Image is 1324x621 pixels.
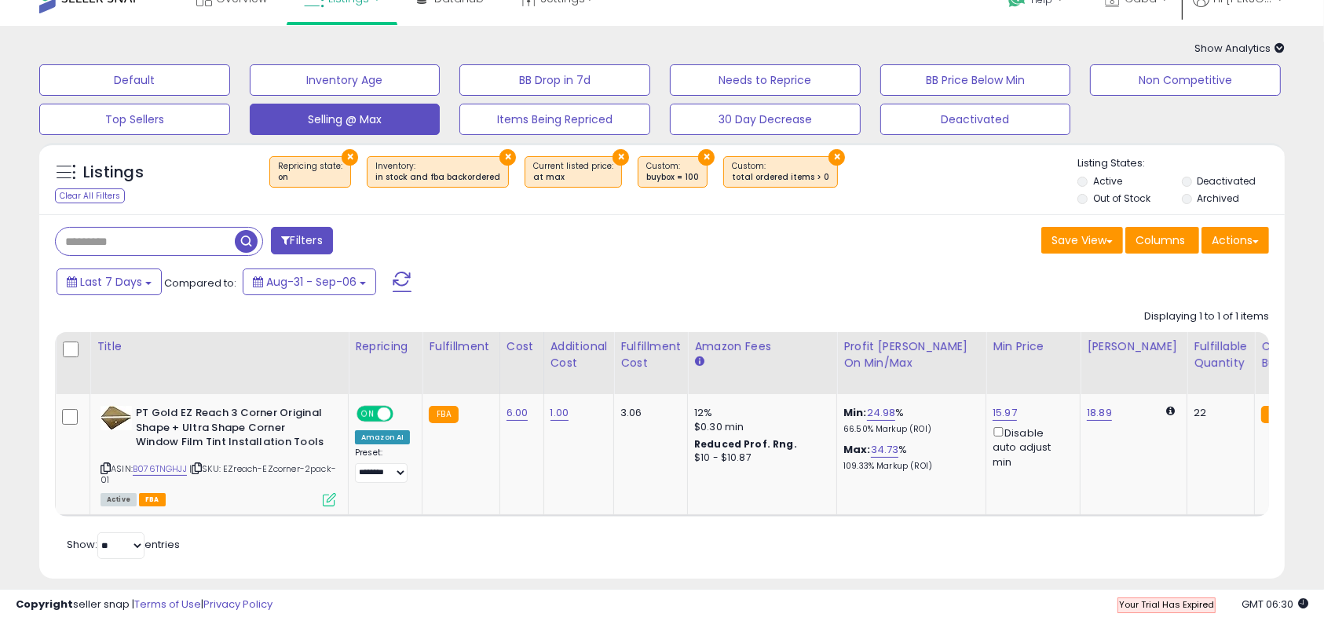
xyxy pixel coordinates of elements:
[429,338,492,355] div: Fulfillment
[533,160,613,184] span: Current listed price :
[1194,406,1242,420] div: 22
[1261,406,1290,423] small: FBA
[507,338,537,355] div: Cost
[203,597,272,612] a: Privacy Policy
[550,338,608,371] div: Additional Cost
[694,420,825,434] div: $0.30 min
[429,406,458,423] small: FBA
[266,274,357,290] span: Aug-31 - Sep-06
[843,443,974,472] div: %
[101,406,336,505] div: ASIN:
[670,104,861,135] button: 30 Day Decrease
[1093,174,1122,188] label: Active
[39,64,230,96] button: Default
[83,162,144,184] h5: Listings
[101,462,336,486] span: | SKU: EZreach-EZcorner-2pack-01
[278,172,342,183] div: on
[1119,598,1214,611] span: Your Trial Has Expired
[133,462,187,476] a: B076TNGHJJ
[55,188,125,203] div: Clear All Filters
[880,104,1071,135] button: Deactivated
[1087,338,1180,355] div: [PERSON_NAME]
[843,461,974,472] p: 109.33% Markup (ROI)
[1197,174,1256,188] label: Deactivated
[993,424,1068,469] div: Disable auto adjust min
[828,149,845,166] button: ×
[694,355,704,369] small: Amazon Fees.
[499,149,516,166] button: ×
[698,149,715,166] button: ×
[533,172,613,183] div: at max
[358,407,378,421] span: ON
[459,104,650,135] button: Items Being Repriced
[164,276,236,290] span: Compared to:
[694,406,825,420] div: 12%
[1201,227,1269,254] button: Actions
[867,405,896,421] a: 24.98
[271,227,332,254] button: Filters
[1090,64,1281,96] button: Non Competitive
[16,597,73,612] strong: Copyright
[250,64,441,96] button: Inventory Age
[620,338,681,371] div: Fulfillment Cost
[646,160,699,184] span: Custom:
[101,406,132,430] img: 319m3DnHhIL._SL40_.jpg
[1093,192,1150,205] label: Out of Stock
[1136,232,1185,248] span: Columns
[16,597,272,612] div: seller snap | |
[342,149,358,166] button: ×
[694,437,797,451] b: Reduced Prof. Rng.
[39,104,230,135] button: Top Sellers
[57,268,162,295] button: Last 7 Days
[843,424,974,435] p: 66.50% Markup (ROI)
[250,104,441,135] button: Selling @ Max
[1197,192,1239,205] label: Archived
[80,274,142,290] span: Last 7 Days
[1194,338,1248,371] div: Fulfillable Quantity
[843,338,979,371] div: Profit [PERSON_NAME] on Min/Max
[1242,597,1308,612] span: 2025-09-14 06:30 GMT
[1077,156,1284,171] p: Listing States:
[139,493,166,506] span: FBA
[843,406,974,435] div: %
[993,338,1073,355] div: Min Price
[134,597,201,612] a: Terms of Use
[278,160,342,184] span: Repricing state :
[1125,227,1199,254] button: Columns
[355,447,410,483] div: Preset:
[880,64,1071,96] button: BB Price Below Min
[355,430,410,444] div: Amazon AI
[993,405,1017,421] a: 15.97
[67,537,180,552] span: Show: entries
[871,442,899,458] a: 34.73
[694,451,825,465] div: $10 - $10.87
[732,172,829,183] div: total ordered items > 0
[620,406,675,420] div: 3.06
[375,160,500,184] span: Inventory :
[459,64,650,96] button: BB Drop in 7d
[646,172,699,183] div: buybox = 100
[613,149,629,166] button: ×
[1041,227,1123,254] button: Save View
[136,406,327,454] b: PT Gold EZ Reach 3 Corner Original Shape + Ultra Shape Corner Window Film Tint Installation Tools
[1087,405,1112,421] a: 18.89
[101,493,137,506] span: All listings currently available for purchase on Amazon
[732,160,829,184] span: Custom:
[243,268,376,295] button: Aug-31 - Sep-06
[694,338,830,355] div: Amazon Fees
[843,405,867,420] b: Min:
[355,338,415,355] div: Repricing
[843,442,871,457] b: Max:
[507,405,529,421] a: 6.00
[97,338,342,355] div: Title
[391,407,416,421] span: OFF
[1194,41,1285,56] span: Show Analytics
[550,405,569,421] a: 1.00
[837,332,986,394] th: The percentage added to the cost of goods (COGS) that forms the calculator for Min & Max prices.
[1144,309,1269,324] div: Displaying 1 to 1 of 1 items
[375,172,500,183] div: in stock and fba backordered
[670,64,861,96] button: Needs to Reprice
